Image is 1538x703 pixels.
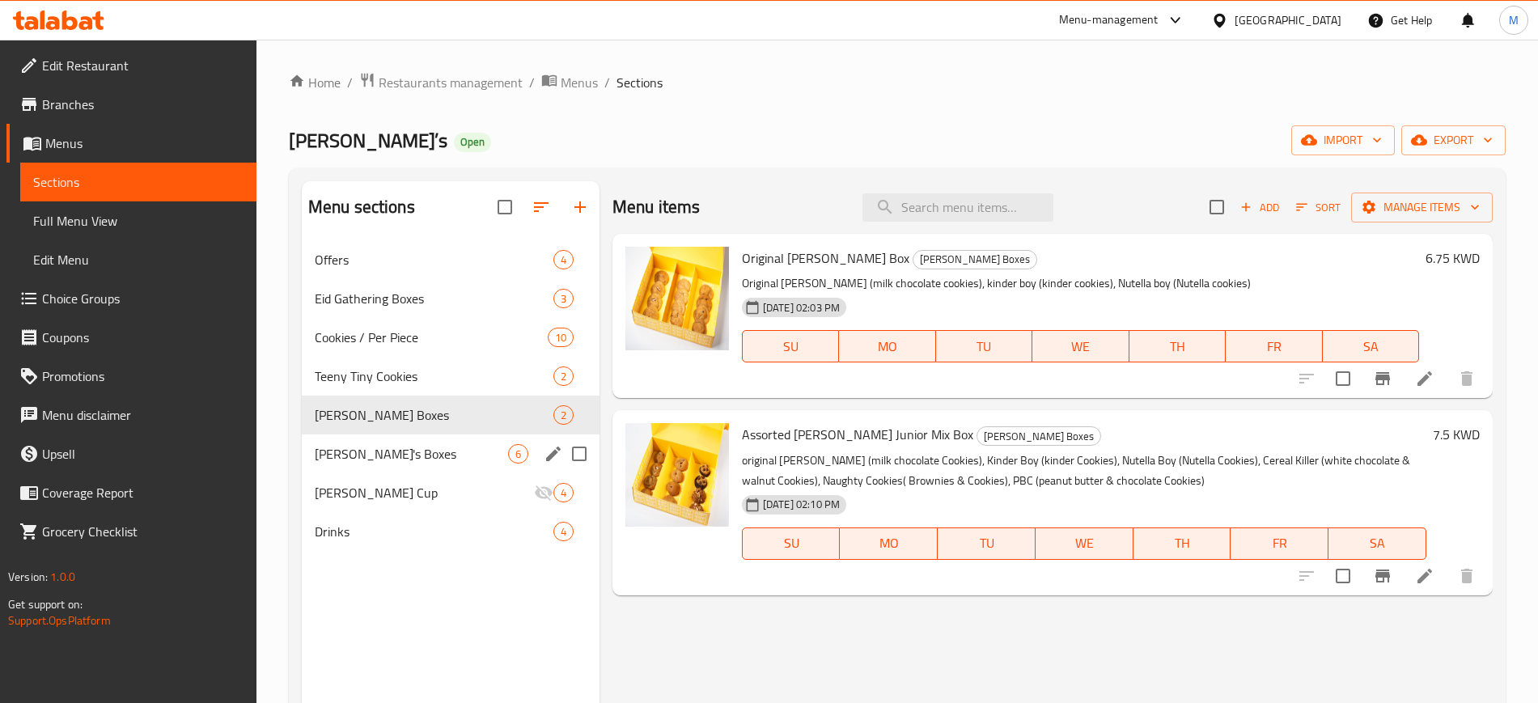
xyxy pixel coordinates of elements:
[862,193,1053,222] input: search
[6,85,256,124] a: Branches
[6,473,256,512] a: Coverage Report
[1335,531,1420,555] span: SA
[1039,335,1122,358] span: WE
[315,289,553,308] span: Eid Gathering Boxes
[315,366,553,386] span: Teeny Tiny Cookies
[553,522,574,541] div: items
[20,201,256,240] a: Full Menu View
[302,279,600,318] div: Eid Gathering Boxes3
[42,56,244,75] span: Edit Restaurant
[553,483,574,502] div: items
[554,291,573,307] span: 3
[308,195,415,219] h2: Menu sections
[6,279,256,318] a: Choice Groups
[1292,195,1345,220] button: Sort
[839,330,935,362] button: MO
[315,250,553,269] span: Offers
[302,357,600,396] div: Teeny Tiny Cookies2
[548,328,574,347] div: items
[742,527,841,560] button: SU
[1133,527,1231,560] button: TH
[549,330,573,345] span: 10
[1042,531,1127,555] span: WE
[541,72,598,93] a: Menus
[33,250,244,269] span: Edit Menu
[359,72,523,93] a: Restaurants management
[1326,362,1360,396] span: Select to update
[315,483,534,502] span: [PERSON_NAME] Cup
[554,408,573,423] span: 2
[302,234,600,557] nav: Menu sections
[20,240,256,279] a: Edit Menu
[756,497,846,512] span: [DATE] 02:10 PM
[1136,335,1219,358] span: TH
[42,444,244,464] span: Upsell
[1231,527,1328,560] button: FR
[42,366,244,386] span: Promotions
[42,328,244,347] span: Coupons
[315,522,553,541] span: Drinks
[315,444,508,464] span: [PERSON_NAME]'s Boxes
[1036,527,1133,560] button: WE
[554,524,573,540] span: 4
[6,396,256,434] a: Menu disclaimer
[522,188,561,227] span: Sort sections
[1226,330,1322,362] button: FR
[561,73,598,92] span: Menus
[1401,125,1506,155] button: export
[509,447,527,462] span: 6
[742,422,973,447] span: Assorted [PERSON_NAME] Junior Mix Box
[742,451,1426,491] p: original [PERSON_NAME] (milk chocolate Cookies), Kinder Boy (kinder Cookies), Nutella Boy (Nutell...
[6,124,256,163] a: Menus
[913,250,1037,269] div: Kenny Junior Boxes
[1326,559,1360,593] span: Select to update
[8,566,48,587] span: Version:
[33,211,244,231] span: Full Menu View
[315,483,534,502] div: Kenny Cup
[1059,11,1159,30] div: Menu-management
[45,133,244,153] span: Menus
[1414,130,1493,150] span: export
[612,195,701,219] h2: Menu items
[1235,11,1341,29] div: [GEOGRAPHIC_DATA]
[1304,130,1382,150] span: import
[742,246,909,270] span: Original [PERSON_NAME] Box
[42,483,244,502] span: Coverage Report
[33,172,244,192] span: Sections
[454,133,491,152] div: Open
[1433,423,1480,446] h6: 7.5 KWD
[554,369,573,384] span: 2
[42,405,244,425] span: Menu disclaimer
[1363,557,1402,595] button: Branch-specific-item
[6,357,256,396] a: Promotions
[756,300,846,316] span: [DATE] 02:03 PM
[1328,527,1426,560] button: SA
[938,527,1036,560] button: TU
[913,250,1036,269] span: [PERSON_NAME] Boxes
[1129,330,1226,362] button: TH
[315,328,548,347] span: Cookies / Per Piece
[379,73,523,92] span: Restaurants management
[315,444,508,464] div: Kenny's Boxes
[1237,531,1322,555] span: FR
[604,73,610,92] li: /
[1232,335,1316,358] span: FR
[302,318,600,357] div: Cookies / Per Piece10
[554,252,573,268] span: 4
[1415,566,1434,586] a: Edit menu item
[749,335,833,358] span: SU
[42,289,244,308] span: Choice Groups
[289,72,1506,93] nav: breadcrumb
[840,527,938,560] button: MO
[508,444,528,464] div: items
[1447,359,1486,398] button: delete
[1351,193,1493,222] button: Manage items
[845,335,929,358] span: MO
[943,335,1026,358] span: TU
[6,434,256,473] a: Upsell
